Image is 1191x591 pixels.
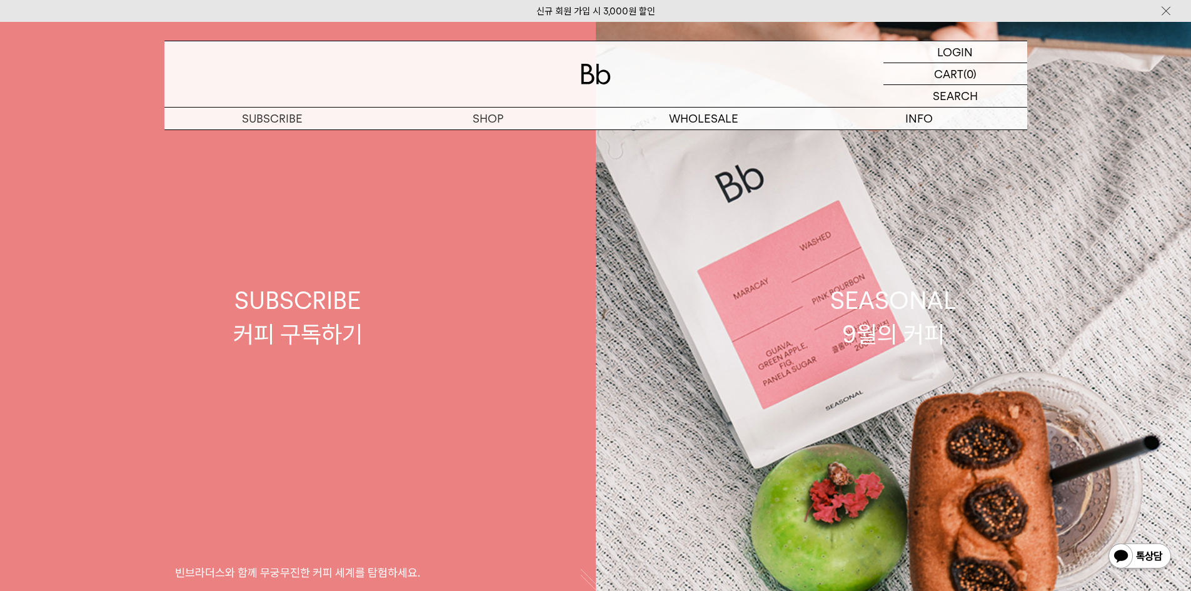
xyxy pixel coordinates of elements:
[883,41,1027,63] a: LOGIN
[937,41,973,63] p: LOGIN
[581,64,611,84] img: 로고
[233,284,363,350] div: SUBSCRIBE 커피 구독하기
[536,6,655,17] a: 신규 회원 가입 시 3,000원 할인
[933,85,978,107] p: SEARCH
[830,284,957,350] div: SEASONAL 9월의 커피
[934,63,963,84] p: CART
[164,108,380,129] a: SUBSCRIBE
[883,63,1027,85] a: CART (0)
[380,108,596,129] a: SHOP
[596,108,812,129] p: WHOLESALE
[812,108,1027,129] p: INFO
[963,63,977,84] p: (0)
[1107,542,1172,572] img: 카카오톡 채널 1:1 채팅 버튼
